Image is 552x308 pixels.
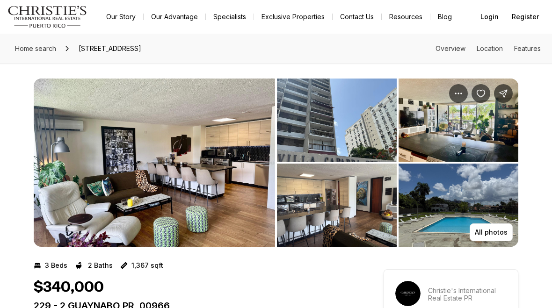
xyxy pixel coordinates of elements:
[480,13,499,21] span: Login
[75,41,145,56] span: [STREET_ADDRESS]
[472,84,490,103] button: Save Property: 229 - 2
[475,7,504,26] button: Login
[430,10,459,23] a: Blog
[277,164,397,247] button: View image gallery
[34,79,275,247] button: View image gallery
[382,10,430,23] a: Resources
[34,79,518,247] div: Listing Photos
[34,279,104,296] h1: $340,000
[470,223,513,241] button: All photos
[428,287,507,302] p: Christie's International Real Estate PR
[15,44,56,52] span: Home search
[514,44,541,52] a: Skip to: Features
[512,13,539,21] span: Register
[399,164,518,247] button: View image gallery
[131,262,163,269] p: 1,367 sqft
[45,262,67,269] p: 3 Beds
[206,10,254,23] a: Specialists
[436,45,541,52] nav: Page section menu
[277,79,397,162] button: View image gallery
[506,7,545,26] button: Register
[449,84,468,103] button: Property options
[7,6,87,28] img: logo
[88,262,113,269] p: 2 Baths
[436,44,465,52] a: Skip to: Overview
[254,10,332,23] a: Exclusive Properties
[475,229,508,236] p: All photos
[333,10,381,23] button: Contact Us
[277,79,518,247] li: 2 of 2
[11,41,60,56] a: Home search
[99,10,143,23] a: Our Story
[34,79,275,247] li: 1 of 2
[477,44,503,52] a: Skip to: Location
[144,10,205,23] a: Our Advantage
[494,84,513,103] button: Share Property: 229 - 2
[399,79,518,162] button: View image gallery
